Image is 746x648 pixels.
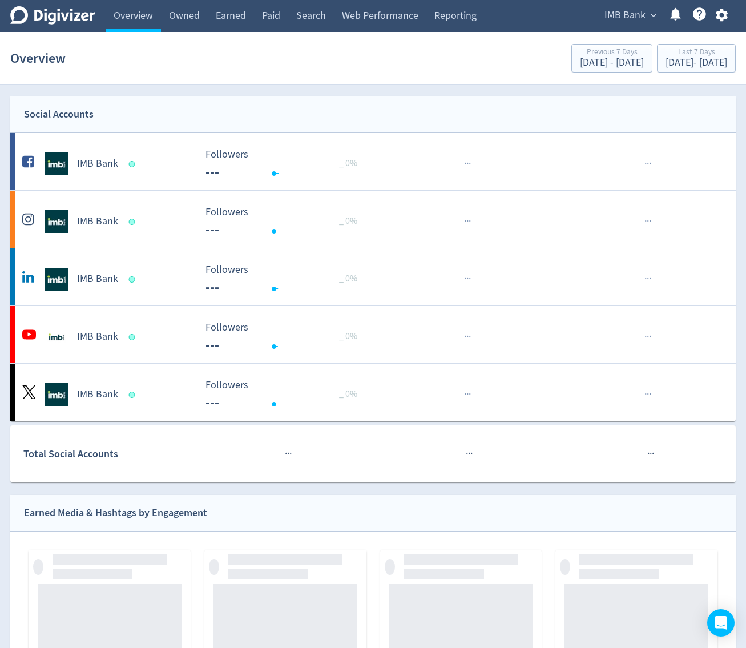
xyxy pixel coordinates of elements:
[666,58,727,68] div: [DATE] - [DATE]
[647,387,649,401] span: ·
[469,156,471,171] span: ·
[580,48,644,58] div: Previous 7 Days
[647,446,650,461] span: ·
[469,387,471,401] span: ·
[466,214,469,228] span: ·
[604,6,646,25] span: IMB Bank
[200,380,371,410] svg: Followers ---
[666,48,727,58] div: Last 7 Days
[464,329,466,344] span: ·
[339,273,357,284] span: _ 0%
[339,158,357,169] span: _ 0%
[45,152,68,175] img: IMB Bank undefined
[45,325,68,348] img: IMB Bank undefined
[200,149,371,179] svg: Followers ---
[77,215,118,228] h5: IMB Bank
[707,609,735,637] div: Open Intercom Messenger
[285,446,287,461] span: ·
[647,156,649,171] span: ·
[45,210,68,233] img: IMB Bank undefined
[10,40,66,77] h1: Overview
[77,157,118,171] h5: IMB Bank
[468,446,470,461] span: ·
[469,329,471,344] span: ·
[469,272,471,286] span: ·
[289,446,292,461] span: ·
[24,106,94,123] div: Social Accounts
[649,329,651,344] span: ·
[649,387,651,401] span: ·
[77,330,118,344] h5: IMB Bank
[23,446,197,462] div: Total Social Accounts
[466,272,469,286] span: ·
[464,387,466,401] span: ·
[644,329,647,344] span: ·
[129,276,139,283] span: Data last synced: 2 Sep 2025, 12:02am (AEST)
[466,387,469,401] span: ·
[200,322,371,352] svg: Followers ---
[287,446,289,461] span: ·
[571,44,652,73] button: Previous 7 Days[DATE] - [DATE]
[10,191,736,248] a: IMB Bank undefinedIMB Bank Followers --- Followers --- _ 0%······
[339,388,357,400] span: _ 0%
[129,161,139,167] span: Data last synced: 2 Sep 2025, 3:02am (AEST)
[650,446,652,461] span: ·
[649,156,651,171] span: ·
[647,214,649,228] span: ·
[129,392,139,398] span: Data last synced: 1 Sep 2025, 10:02pm (AEST)
[647,272,649,286] span: ·
[129,219,139,225] span: Data last synced: 2 Sep 2025, 8:02am (AEST)
[45,268,68,291] img: IMB Bank undefined
[644,156,647,171] span: ·
[648,10,659,21] span: expand_more
[10,133,736,190] a: IMB Bank undefinedIMB Bank Followers --- Followers --- _ 0%······
[649,272,651,286] span: ·
[469,214,471,228] span: ·
[45,383,68,406] img: IMB Bank undefined
[644,214,647,228] span: ·
[77,388,118,401] h5: IMB Bank
[649,214,651,228] span: ·
[466,446,468,461] span: ·
[10,306,736,363] a: IMB Bank undefinedIMB Bank Followers --- Followers --- _ 0%······
[647,329,649,344] span: ·
[200,207,371,237] svg: Followers ---
[470,446,473,461] span: ·
[200,264,371,295] svg: Followers ---
[339,215,357,227] span: _ 0%
[644,387,647,401] span: ·
[339,331,357,342] span: _ 0%
[600,6,659,25] button: IMB Bank
[464,214,466,228] span: ·
[24,505,207,521] div: Earned Media & Hashtags by Engagement
[129,334,139,340] span: Data last synced: 1 Sep 2025, 9:02pm (AEST)
[77,272,118,286] h5: IMB Bank
[580,58,644,68] div: [DATE] - [DATE]
[652,446,654,461] span: ·
[657,44,736,73] button: Last 7 Days[DATE]- [DATE]
[464,272,466,286] span: ·
[644,272,647,286] span: ·
[464,156,466,171] span: ·
[10,248,736,305] a: IMB Bank undefinedIMB Bank Followers --- Followers --- _ 0%······
[10,364,736,421] a: IMB Bank undefinedIMB Bank Followers --- Followers --- _ 0%······
[466,156,469,171] span: ·
[466,329,469,344] span: ·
